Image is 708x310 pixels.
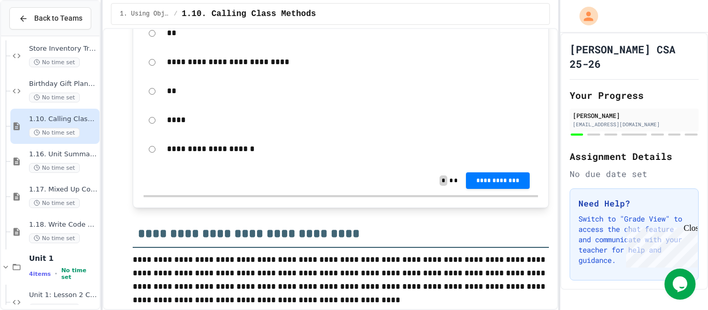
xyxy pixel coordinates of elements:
[578,197,690,210] h3: Need Help?
[34,13,82,24] span: Back to Teams
[622,224,698,268] iframe: chat widget
[29,163,80,173] span: No time set
[570,168,699,180] div: No due date set
[29,220,97,229] span: 1.18. Write Code Practice 1.1-1.6
[29,271,51,277] span: 4 items
[29,150,97,159] span: 1.16. Unit Summary 1a (1.1-1.6)
[573,121,696,128] div: [EMAIL_ADDRESS][DOMAIN_NAME]
[29,115,97,124] span: 1.10. Calling Class Methods
[570,42,699,71] h1: [PERSON_NAME] CSA 25-26
[664,269,698,300] iframe: chat widget
[55,270,57,278] span: •
[29,80,97,88] span: Birthday Gift Planner
[61,267,97,281] span: No time set
[9,7,91,29] button: Back to Teams
[29,233,80,243] span: No time set
[120,10,169,18] span: 1. Using Objects and Methods
[570,88,699,102] h2: Your Progress
[174,10,177,18] span: /
[29,291,97,300] span: Unit 1: Lesson 2 Coding Activity 2
[29,57,80,67] span: No time set
[569,4,601,28] div: My Account
[181,8,316,20] span: 1.10. Calling Class Methods
[29,128,80,138] span: No time set
[573,111,696,120] div: [PERSON_NAME]
[29,185,97,194] span: 1.17. Mixed Up Code Practice 1.1-1.6
[570,149,699,164] h2: Assignment Details
[29,254,97,263] span: Unit 1
[29,93,80,102] span: No time set
[29,45,97,53] span: Store Inventory Tracker
[29,198,80,208] span: No time set
[4,4,72,66] div: Chat with us now!Close
[578,214,690,265] p: Switch to "Grade View" to access the chat feature and communicate with your teacher for help and ...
